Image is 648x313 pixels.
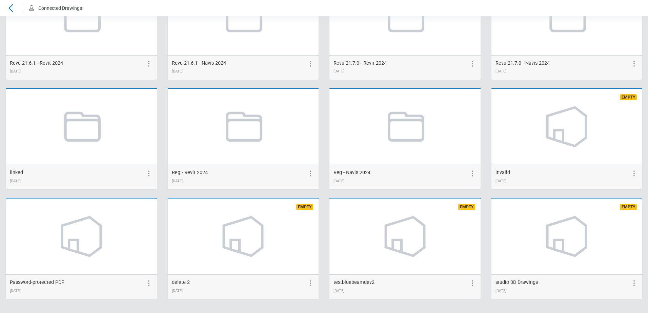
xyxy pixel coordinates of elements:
span: testbluebeamdev2 [333,279,374,285]
span: delete 2 [172,279,190,285]
span: 08/22/2025 15:22:40 [495,179,506,183]
span: 08/22/2025 15:34:02 [10,289,21,293]
div: Reg - Revit 2024 [172,169,208,176]
div: Revu 21.6.1 - Revit 2024 [10,60,63,67]
span: Password-protected PDF [10,279,64,285]
span: 08/22/2025 16:09:50 [333,289,344,293]
span: invalid [495,170,510,175]
span: Connected Drawings [38,5,82,11]
div: invalid [495,169,510,176]
span: Reg - Revit 2024 [172,170,208,175]
span: 08/22/2025 16:17:59 [495,289,506,293]
div: Reg - Navis 2024 [333,169,370,176]
div: testbluebeamdev2 [333,279,374,286]
span: 08/21/2025 10:10:39 [495,69,506,74]
span: 08/22/2025 11:30:45 [172,179,183,183]
span: 08/21/2025 17:53:59 [10,179,21,183]
span: Revu 21.7.0 - Revit 2024 [333,60,387,66]
span: studio 3D Drawings [495,279,538,285]
div: Revu 21.7.0 - Navis 2024 [495,60,550,67]
span: 08/21/2025 10:09:34 [10,69,21,74]
span: Empty [620,204,637,210]
span: Revu 21.6.1 - Navis 2024 [172,60,226,66]
span: Reg - Navis 2024 [333,170,370,175]
span: Revu 21.6.1 - Revit 2024 [10,60,63,66]
span: Empty [458,204,475,210]
div: delete 2 [172,279,190,286]
div: Password-protected PDF [10,279,64,286]
span: Empty [620,94,637,100]
span: 08/21/2025 10:09:58 [172,69,183,74]
span: Revu 21.7.0 - Navis 2024 [495,60,550,66]
div: studio 3D Drawings [495,279,538,286]
span: linked [10,170,23,175]
div: Revu 21.6.1 - Navis 2024 [172,60,226,67]
span: 08/22/2025 15:55:04 [172,289,183,293]
div: linked [10,169,23,176]
span: Empty [296,204,313,210]
div: Revu 21.7.0 - Revit 2024 [333,60,387,67]
span: 08/21/2025 10:10:16 [333,69,344,74]
span: 08/22/2025 11:54:06 [333,179,344,183]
